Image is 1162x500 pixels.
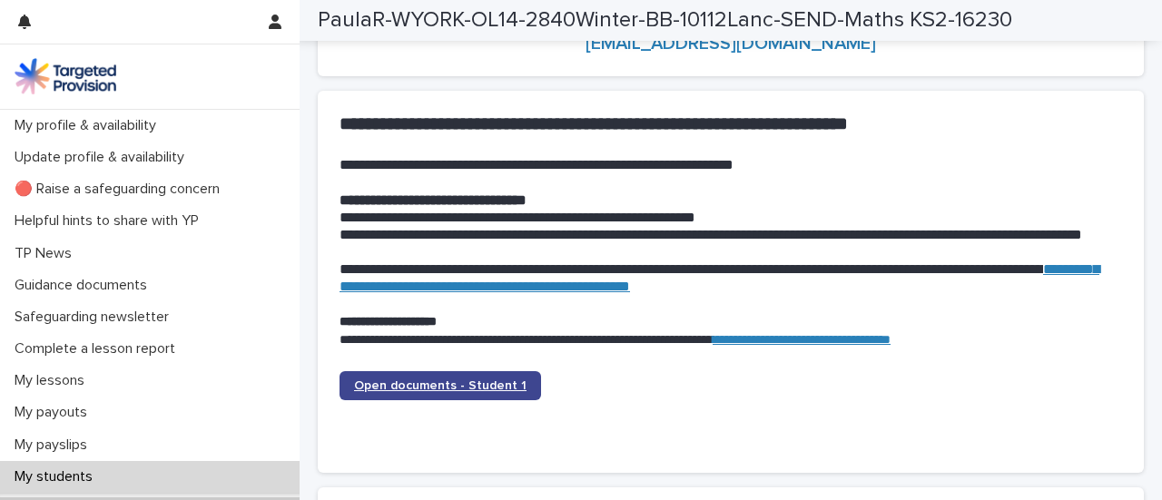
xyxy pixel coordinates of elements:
[7,436,102,454] p: My payslips
[7,309,183,326] p: Safeguarding newsletter
[15,58,116,94] img: M5nRWzHhSzIhMunXDL62
[7,149,199,166] p: Update profile & availability
[7,277,162,294] p: Guidance documents
[7,468,107,485] p: My students
[318,7,1012,34] h2: PaulaR-WYORK-OL14-2840Winter-BB-10112Lanc-SEND-Maths KS2-16230
[7,212,213,230] p: Helpful hints to share with YP
[354,379,527,392] span: Open documents - Student 1
[586,34,876,53] a: [EMAIL_ADDRESS][DOMAIN_NAME]
[7,117,171,134] p: My profile & availability
[7,340,190,358] p: Complete a lesson report
[7,372,99,389] p: My lessons
[340,371,541,400] a: Open documents - Student 1
[7,245,86,262] p: TP News
[7,181,234,198] p: 🔴 Raise a safeguarding concern
[7,404,102,421] p: My payouts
